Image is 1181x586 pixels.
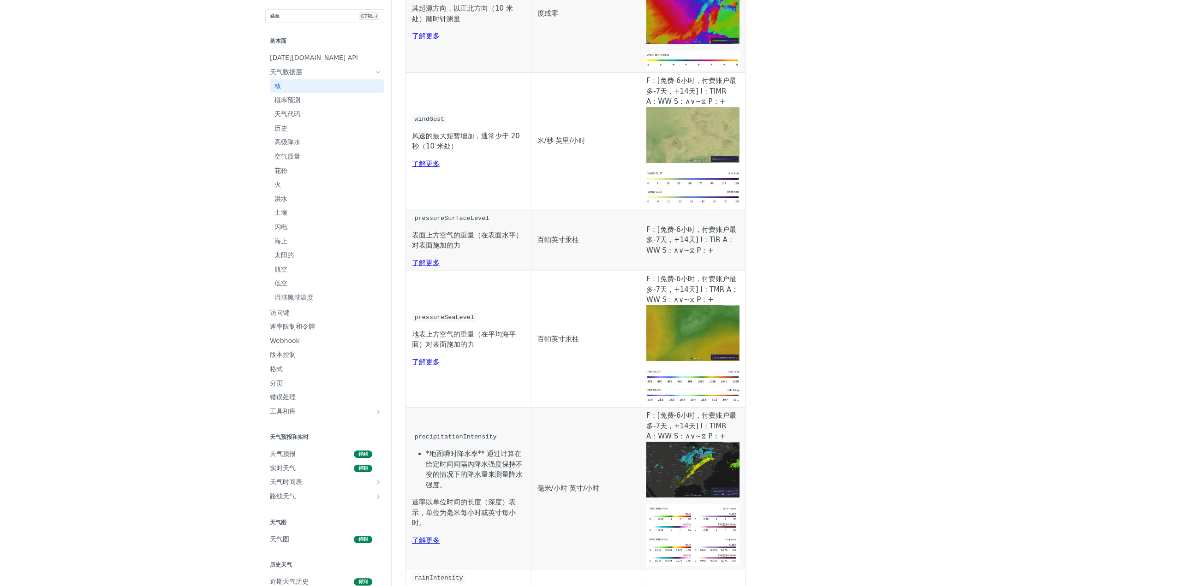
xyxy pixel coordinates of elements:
a: 航空 [270,263,384,277]
a: Webhook [265,334,384,348]
button: 显示工具和库的子页面 [375,408,382,415]
font: Webhook [270,337,300,344]
span: 展开图像 [646,130,740,139]
font: 风速的最大短暂增加，通常少于 20 秒（10 米处） [412,132,520,151]
font: 百帕英寸汞柱 [537,335,579,343]
font: 得到 [358,466,368,471]
font: 天气数据层 [270,68,302,76]
span: 展开图像 [646,546,740,555]
font: 速率限制和令牌 [270,323,315,330]
font: 实时天气 [270,464,296,472]
a: 天气时间表显示天气时间表的子页面 [265,475,384,489]
span: 展开图像 [646,174,740,183]
font: 百帕英寸汞柱 [537,236,579,244]
a: 概率预测 [270,94,384,107]
font: 得到 [358,537,368,542]
span: pressureSeaLevel [414,314,474,320]
span: 展开图像 [646,515,740,524]
font: *地面瞬时降水率** 通过计算在给定时间间隔内降水强度保持不变的情况下的降水量来测量降水强度。 [426,450,523,489]
font: 错误处理 [270,393,296,401]
a: 天气图得到 [265,533,384,546]
a: 版本控制 [265,348,384,362]
a: 了解更多 [412,32,440,40]
span: 展开图像 [646,329,740,337]
font: 花粉 [274,167,287,174]
font: 高级降水 [274,138,300,146]
font: 低空 [274,279,287,287]
a: 工具和库显示工具和库的子页面 [265,405,384,419]
font: 天气预报和实时 [270,434,309,440]
font: F：[免费-6小时，付费账户最多-7天，+14天] I：TIR A：WW S：∧∨~⧖ P：+ [646,225,736,255]
font: 历史天气 [270,562,292,568]
span: 展开图像 [646,465,740,474]
font: 湿球黑球温度 [274,294,313,301]
a: 火 [270,178,384,192]
a: 速率限制和令牌 [265,320,384,334]
font: 路线天气 [270,492,296,500]
font: 核 [274,82,281,89]
font: 跳至 [270,13,280,18]
font: 概率预测 [274,96,300,104]
font: 毫米/小时 英寸/小时 [537,484,600,492]
font: [DATE][DOMAIN_NAME] API [270,54,358,61]
a: 访问键 [265,306,384,320]
a: 土壤 [270,206,384,220]
a: 了解更多 [412,259,440,267]
span: windGust [414,115,444,122]
a: 低空 [270,277,384,290]
font: 地表上方空气的重量（在平均海平面）对表面施加的力 [412,330,516,349]
button: 隐藏天气数据层的子页面 [375,69,382,76]
span: 展开图像 [646,56,740,65]
a: 海上 [270,235,384,249]
a: 分页 [265,377,384,391]
font: 天气图 [270,535,289,543]
a: 太阳的 [270,249,384,262]
a: 错误处理 [265,391,384,404]
font: 洪水 [274,195,287,202]
font: 其起源方向，以正北方向（10 米处）顺时针测量 [412,4,513,23]
a: 天气代码 [270,107,384,121]
a: 天气数据层隐藏天气数据层的子页面 [265,65,384,79]
font: 工具和库 [270,408,296,415]
font: 空气质量 [274,153,300,160]
a: 实时天气得到 [265,462,384,475]
font: 历史 [274,124,287,132]
a: 天气预报得到 [265,447,384,461]
a: 了解更多 [412,358,440,366]
font: F：[免费-6小时，付费账户最多-7天，+14天] I：TIMR A：WW S：∧∨~⧖ P：+ [646,411,736,440]
a: 核 [270,79,384,93]
span: 展开图像 [646,193,740,201]
span: rainIntensity [414,574,463,581]
span: pressureSurfaceLevel [414,214,489,221]
font: 天气预报 [270,450,296,457]
a: 湿球黑球温度 [270,291,384,305]
font: 天气图 [270,519,286,526]
span: 展开图像 [646,12,740,20]
a: 格式 [265,362,384,376]
font: 航空 [274,266,287,273]
a: 了解更多 [412,160,440,168]
a: 洪水 [270,192,384,206]
button: 显示天气时间表的子页面 [375,479,382,486]
a: 花粉 [270,164,384,178]
font: 得到 [358,579,368,584]
font: 了解更多 [412,536,440,545]
a: 闪电 [270,220,384,234]
font: 格式 [270,365,283,373]
font: 近期天气历史 [270,578,309,585]
span: 展开图像 [646,391,740,399]
font: F：[免费-6小时，付费账户最多-7天，+14天] I：TMR A：WW S：∧∨~⧖ P：+ [646,275,738,304]
a: 空气质量 [270,150,384,164]
button: 显示路线天气的子页面 [375,493,382,500]
span: 展开图像 [646,373,740,381]
a: 高级降水 [270,136,384,149]
font: 访问键 [270,309,289,316]
font: CTRL-/ [361,13,377,19]
font: 得到 [358,451,368,456]
font: 土壤 [274,209,287,216]
font: 度或零 [537,9,558,18]
a: 历史 [270,122,384,136]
